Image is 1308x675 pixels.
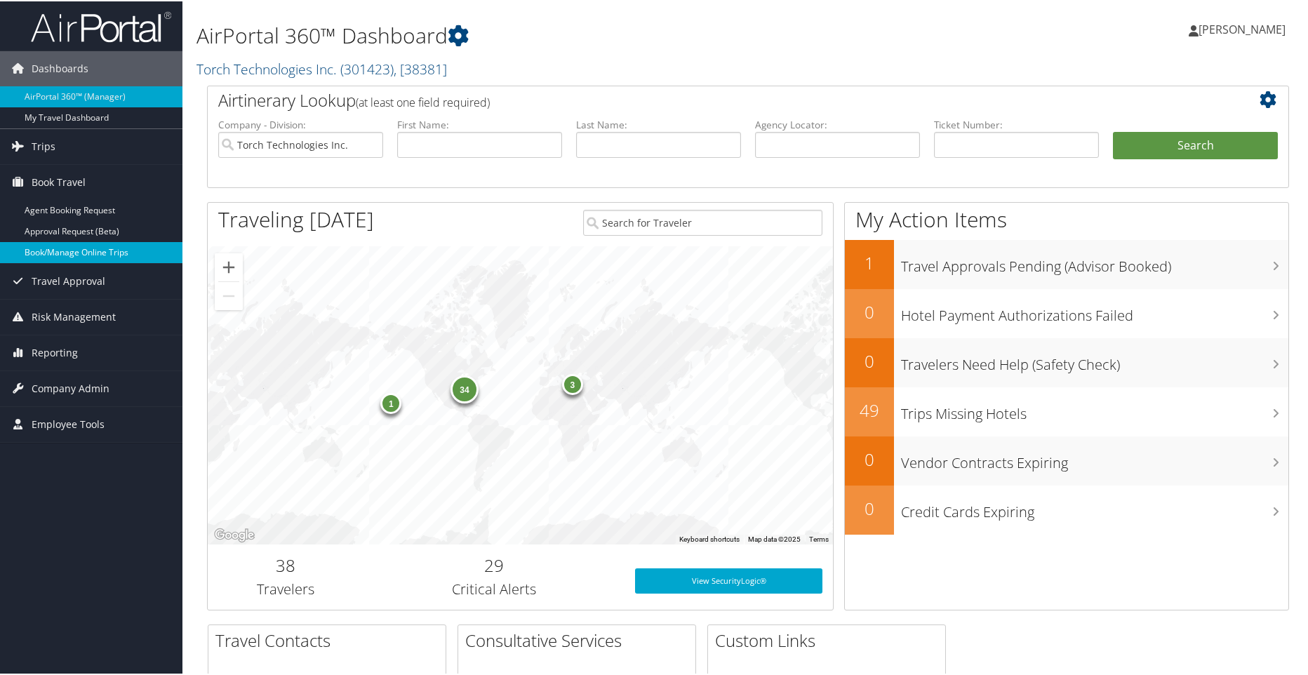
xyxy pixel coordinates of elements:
h1: Traveling [DATE] [218,203,374,233]
h2: Travel Contacts [215,627,446,651]
h2: 0 [845,299,894,323]
span: Book Travel [32,163,86,199]
h2: Airtinerary Lookup [218,87,1188,111]
button: Search [1113,131,1278,159]
span: , [ 38381 ] [394,58,447,77]
h2: 29 [375,552,614,576]
span: Risk Management [32,298,116,333]
h1: My Action Items [845,203,1288,233]
h3: Travelers [218,578,354,598]
span: (at least one field required) [356,93,490,109]
span: Dashboards [32,50,88,85]
span: Trips [32,128,55,163]
span: Company Admin [32,370,109,405]
span: Reporting [32,334,78,369]
span: Map data ©2025 [748,534,801,542]
h2: Custom Links [715,627,945,651]
h2: 1 [845,250,894,274]
label: Agency Locator: [755,116,920,131]
a: View SecurityLogic® [635,567,822,592]
h3: Credit Cards Expiring [901,494,1288,521]
h2: Consultative Services [465,627,695,651]
a: Torch Technologies Inc. [196,58,447,77]
a: 1Travel Approvals Pending (Advisor Booked) [845,239,1288,288]
h3: Trips Missing Hotels [901,396,1288,422]
a: 49Trips Missing Hotels [845,386,1288,435]
span: ( 301423 ) [340,58,394,77]
button: Zoom out [215,281,243,309]
label: First Name: [397,116,562,131]
input: Search for Traveler [583,208,822,234]
h3: Critical Alerts [375,578,614,598]
span: [PERSON_NAME] [1199,20,1286,36]
label: Company - Division: [218,116,383,131]
button: Keyboard shortcuts [679,533,740,543]
label: Ticket Number: [934,116,1099,131]
a: Open this area in Google Maps (opens a new window) [211,525,258,543]
h3: Vendor Contracts Expiring [901,445,1288,472]
label: Last Name: [576,116,741,131]
h2: 0 [845,495,894,519]
a: 0Vendor Contracts Expiring [845,435,1288,484]
h2: 49 [845,397,894,421]
div: 3 [561,372,582,393]
h3: Travelers Need Help (Safety Check) [901,347,1288,373]
h3: Hotel Payment Authorizations Failed [901,298,1288,324]
span: Employee Tools [32,406,105,441]
img: airportal-logo.png [31,9,171,42]
h3: Travel Approvals Pending (Advisor Booked) [901,248,1288,275]
a: 0Travelers Need Help (Safety Check) [845,337,1288,386]
a: 0Credit Cards Expiring [845,484,1288,533]
h2: 0 [845,446,894,470]
img: Google [211,525,258,543]
a: Terms (opens in new tab) [809,534,829,542]
span: Travel Approval [32,262,105,298]
a: [PERSON_NAME] [1189,7,1300,49]
button: Zoom in [215,252,243,280]
h2: 38 [218,552,354,576]
a: 0Hotel Payment Authorizations Failed [845,288,1288,337]
div: 1 [380,392,401,413]
div: 34 [451,374,479,402]
h1: AirPortal 360™ Dashboard [196,20,932,49]
h2: 0 [845,348,894,372]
